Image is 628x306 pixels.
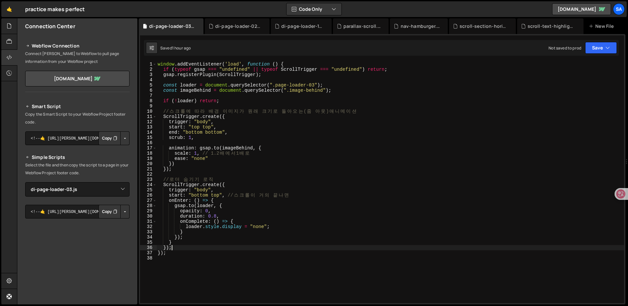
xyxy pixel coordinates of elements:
[140,177,157,182] div: 23
[215,23,262,29] div: di-page-loader-02.js
[140,140,157,145] div: 16
[25,131,130,145] textarea: <!--🤙 [URL][PERSON_NAME][DOMAIN_NAME]> <script>document.addEventListener("DOMContentLoaded", func...
[140,93,157,98] div: 7
[140,245,157,250] div: 36
[281,23,324,29] div: di-page-loader-1.js
[140,219,157,224] div: 31
[140,88,157,93] div: 6
[25,50,130,66] p: Connect [PERSON_NAME] to Webflow to pull page information from your Webflow project
[140,119,157,124] div: 12
[140,135,157,140] div: 15
[140,151,157,156] div: 18
[140,229,157,235] div: 33
[140,166,157,172] div: 21
[98,131,121,145] button: Copy
[140,172,157,177] div: 22
[140,187,157,193] div: 25
[140,182,157,187] div: 24
[140,235,157,240] div: 34
[25,23,75,30] h2: Connection Center
[589,23,616,29] div: New File
[140,198,157,203] div: 27
[25,42,130,50] h2: Webflow Connection
[343,23,381,29] div: parallax-scroll.js
[140,214,157,219] div: 30
[140,161,157,166] div: 20
[140,145,157,151] div: 17
[549,45,581,51] div: Not saved to prod
[140,193,157,198] div: 26
[160,45,191,51] div: Saved
[98,205,121,219] button: Copy
[401,23,440,29] div: nav-hamburger.js
[140,114,157,119] div: 11
[98,131,130,145] div: Button group with nested dropdown
[140,250,157,256] div: 37
[25,103,130,110] h2: Smart Script
[140,224,157,229] div: 32
[140,104,157,109] div: 9
[25,161,130,177] p: Select the file and then copy the script to a page in your Webflow Project footer code.
[140,256,157,261] div: 38
[140,208,157,214] div: 29
[140,62,157,67] div: 1
[585,42,617,54] button: Save
[287,3,341,15] button: Code Only
[460,23,508,29] div: scroll-section-horizontal.js
[172,45,191,51] div: 1 hour ago
[140,124,157,130] div: 13
[25,229,130,288] iframe: YouTube video player
[552,3,611,15] a: [DOMAIN_NAME]
[25,153,130,161] h2: Simple Scripts
[140,77,157,83] div: 4
[140,156,157,161] div: 19
[140,98,157,104] div: 8
[140,72,157,77] div: 3
[140,130,157,135] div: 14
[613,3,625,15] a: SA
[149,23,196,29] div: di-page-loader-03.js
[98,205,130,219] div: Button group with nested dropdown
[25,5,85,13] div: practice makes perfect
[1,1,17,17] a: 🤙
[140,109,157,114] div: 10
[25,71,130,86] a: [DOMAIN_NAME]
[528,23,576,29] div: scroll-text-highlight-opacity.js
[140,83,157,88] div: 5
[140,203,157,208] div: 28
[25,110,130,126] p: Copy the Smart Script to your Webflow Project footer code.
[140,67,157,72] div: 2
[140,240,157,245] div: 35
[25,205,130,219] textarea: <!--🤙 [URL][PERSON_NAME][DOMAIN_NAME]> <script>document.addEventListener("DOMContentLoaded", func...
